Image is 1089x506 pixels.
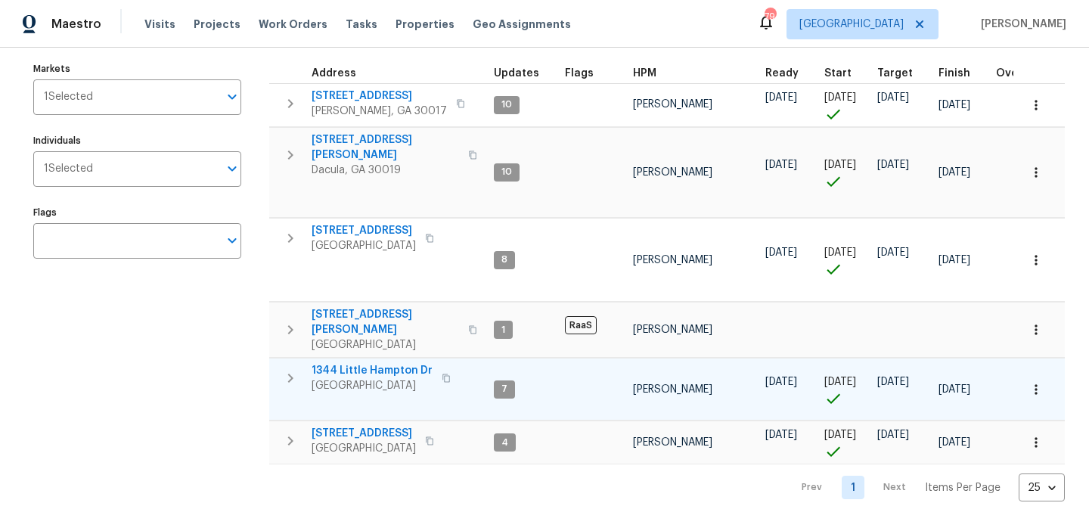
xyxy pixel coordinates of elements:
[222,158,243,179] button: Open
[818,83,871,126] td: Project started on time
[312,441,416,456] span: [GEOGRAPHIC_DATA]
[939,384,970,395] span: [DATE]
[996,68,1049,79] div: Days past target finish date
[877,68,913,79] span: Target
[877,430,909,440] span: [DATE]
[495,324,511,337] span: 1
[877,92,909,103] span: [DATE]
[495,166,518,178] span: 10
[633,437,712,448] span: [PERSON_NAME]
[312,337,459,352] span: [GEOGRAPHIC_DATA]
[33,208,241,217] label: Flags
[312,238,416,253] span: [GEOGRAPHIC_DATA]
[939,255,970,265] span: [DATE]
[765,68,799,79] span: Ready
[925,480,1001,495] p: Items Per Page
[312,363,433,378] span: 1344 Little Hampton Dr
[194,17,240,32] span: Projects
[765,430,797,440] span: [DATE]
[765,68,812,79] div: Earliest renovation start date (first business day after COE or Checkout)
[222,230,243,251] button: Open
[824,68,852,79] span: Start
[818,421,871,464] td: Project started on time
[996,68,1035,79] span: Overall
[799,17,904,32] span: [GEOGRAPHIC_DATA]
[818,359,871,421] td: Project started on time
[495,383,513,396] span: 7
[633,99,712,110] span: [PERSON_NAME]
[939,100,970,110] span: [DATE]
[765,377,797,387] span: [DATE]
[346,19,377,29] span: Tasks
[495,436,514,449] span: 4
[44,91,93,104] span: 1 Selected
[495,98,518,111] span: 10
[939,68,970,79] span: Finish
[565,316,597,334] span: RaaS
[824,377,856,387] span: [DATE]
[312,426,416,441] span: [STREET_ADDRESS]
[495,253,513,266] span: 8
[877,160,909,170] span: [DATE]
[144,17,175,32] span: Visits
[33,64,241,73] label: Markets
[259,17,327,32] span: Work Orders
[494,68,539,79] span: Updates
[33,136,241,145] label: Individuals
[765,92,797,103] span: [DATE]
[312,223,416,238] span: [STREET_ADDRESS]
[312,163,459,178] span: Dacula, GA 30019
[473,17,571,32] span: Geo Assignments
[939,68,984,79] div: Projected renovation finish date
[396,17,455,32] span: Properties
[877,377,909,387] span: [DATE]
[939,437,970,448] span: [DATE]
[312,68,356,79] span: Address
[765,247,797,258] span: [DATE]
[312,104,447,119] span: [PERSON_NAME], GA 30017
[824,68,865,79] div: Actual renovation start date
[824,247,856,258] span: [DATE]
[222,86,243,107] button: Open
[633,68,656,79] span: HPM
[51,17,101,32] span: Maestro
[565,68,594,79] span: Flags
[818,127,871,218] td: Project started on time
[787,473,1065,501] nav: Pagination Navigation
[877,247,909,258] span: [DATE]
[312,378,433,393] span: [GEOGRAPHIC_DATA]
[312,132,459,163] span: [STREET_ADDRESS][PERSON_NAME]
[824,92,856,103] span: [DATE]
[765,160,797,170] span: [DATE]
[633,384,712,395] span: [PERSON_NAME]
[818,219,871,302] td: Project started on time
[633,324,712,335] span: [PERSON_NAME]
[939,167,970,178] span: [DATE]
[975,17,1066,32] span: [PERSON_NAME]
[877,68,926,79] div: Target renovation project end date
[824,160,856,170] span: [DATE]
[312,307,459,337] span: [STREET_ADDRESS][PERSON_NAME]
[842,476,864,499] a: Goto page 1
[44,163,93,175] span: 1 Selected
[765,9,775,24] div: 79
[633,255,712,265] span: [PERSON_NAME]
[312,88,447,104] span: [STREET_ADDRESS]
[824,430,856,440] span: [DATE]
[633,167,712,178] span: [PERSON_NAME]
